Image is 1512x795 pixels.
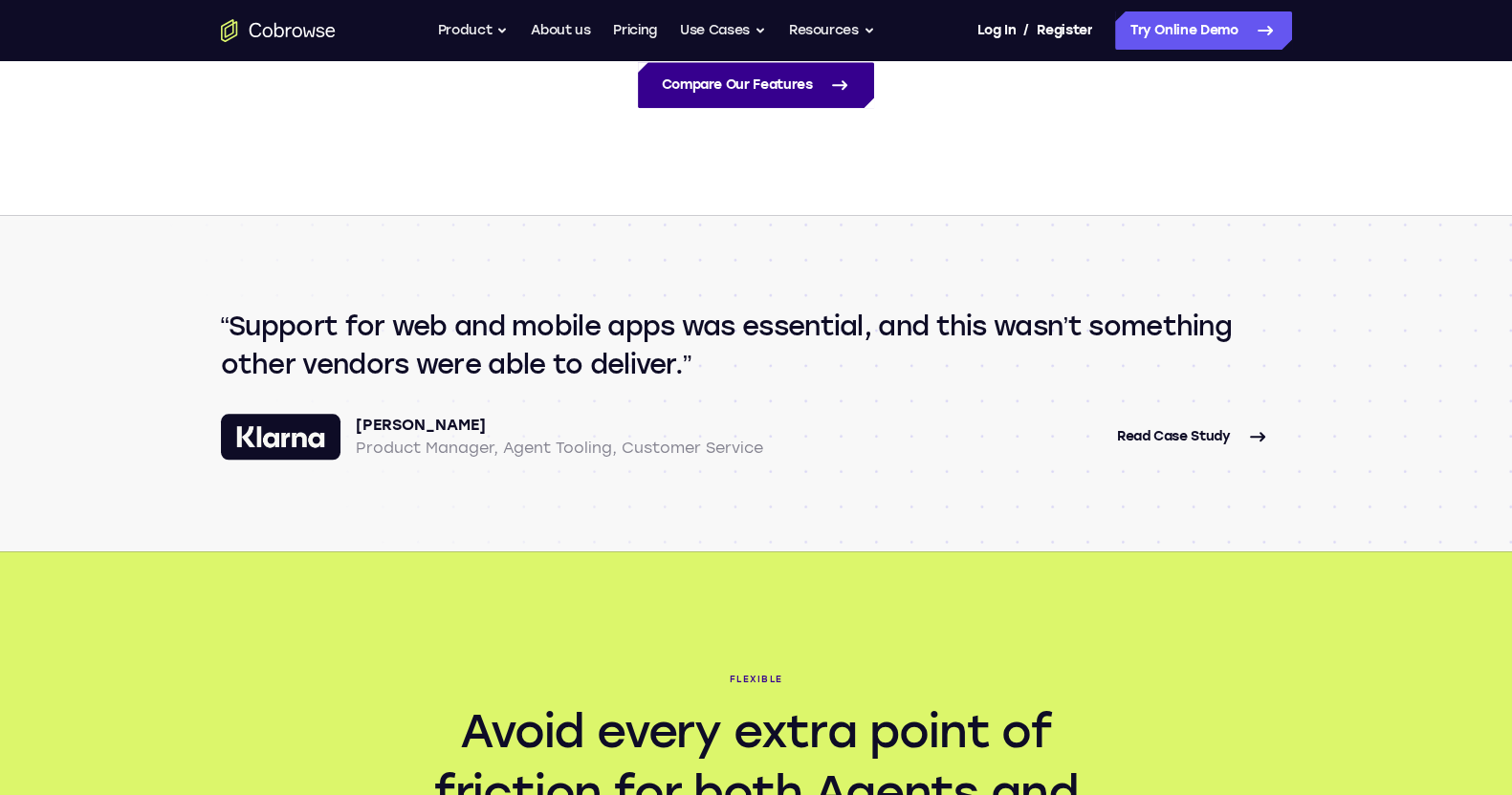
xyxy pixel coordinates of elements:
[438,11,509,50] button: Product
[221,19,336,42] a: Go to the home page
[613,11,657,50] a: Pricing
[680,11,766,50] button: Use Cases
[1023,19,1029,42] span: /
[638,62,873,108] a: Compare Our Features
[356,414,763,437] p: [PERSON_NAME]
[236,425,326,448] img: Klarna logo
[389,674,1124,685] span: Flexible
[977,11,1016,50] a: Log In
[789,11,875,50] button: Resources
[1037,11,1092,50] a: Register
[221,307,1292,383] q: Support for web and mobile apps was essential, and this wasn’t something other vendors were able ...
[1115,11,1292,50] a: Try Online Demo
[531,11,590,50] a: About us
[356,437,763,460] p: Product Manager, Agent Tooling, Customer Service
[1094,414,1292,460] a: Read Case Study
